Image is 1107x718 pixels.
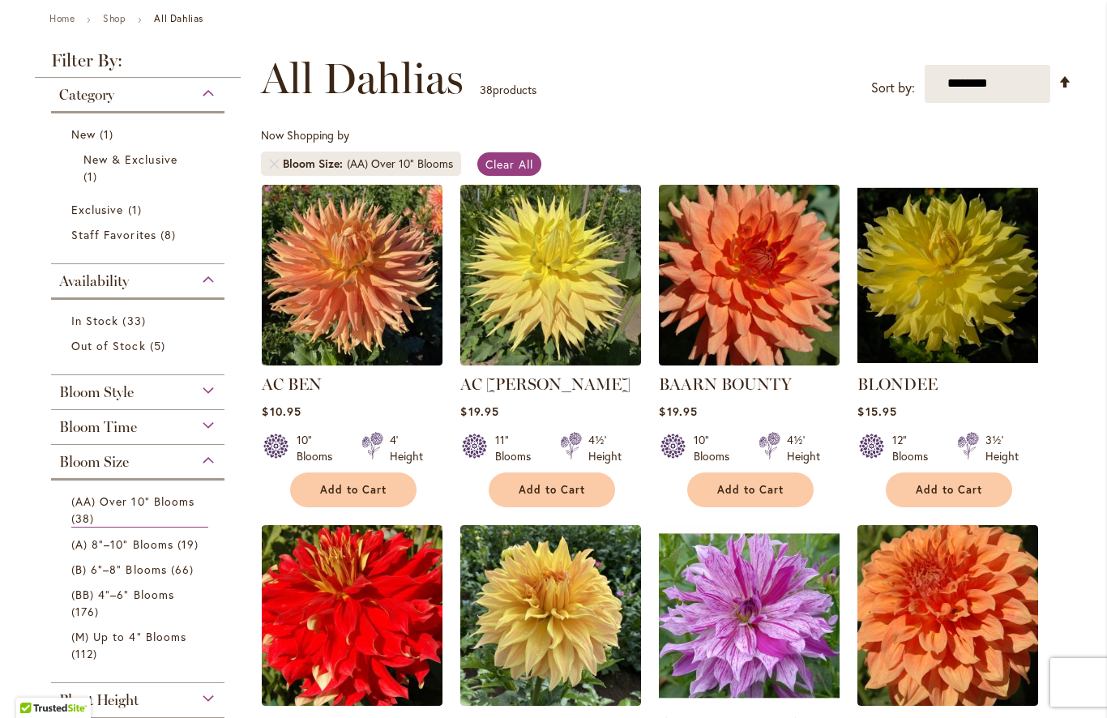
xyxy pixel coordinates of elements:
span: 1 [83,168,101,185]
a: Clear All [477,152,541,176]
span: Now Shopping by [261,127,349,143]
span: (A) 8"–10" Blooms [71,536,173,552]
img: Blondee [857,185,1038,365]
a: BODACIOUS [262,694,442,709]
img: Bonaventure [460,525,641,706]
a: (AA) Over 10" Blooms 38 [71,493,208,528]
span: Add to Cart [717,483,784,497]
span: 38 [71,510,98,527]
span: 5 [150,337,169,354]
div: 4' Height [390,432,423,464]
span: Category [59,86,114,104]
div: 11" Blooms [495,432,541,464]
a: In Stock 33 [71,312,208,329]
span: 176 [71,603,103,620]
div: 4½' Height [787,432,820,464]
img: AC BEN [262,185,442,365]
span: $15.95 [857,404,896,419]
img: Brandon Michael [659,525,840,706]
span: $19.95 [659,404,697,419]
a: (M) Up to 4" Blooms 112 [71,628,208,662]
img: Baarn Bounty [659,185,840,365]
a: AC [PERSON_NAME] [460,374,630,394]
span: $10.95 [262,404,301,419]
div: 12" Blooms [892,432,938,464]
div: 4½' Height [588,432,622,464]
button: Add to Cart [290,472,417,507]
button: Add to Cart [489,472,615,507]
span: (BB) 4"–6" Blooms [71,587,174,602]
a: Exclusive [71,201,208,218]
span: In Stock [71,313,118,328]
a: AC Jeri [460,353,641,369]
a: Out of Stock 5 [71,337,208,354]
p: products [480,77,536,103]
span: (B) 6"–8" Blooms [71,562,167,577]
span: 1 [128,201,146,218]
a: Remove Bloom Size (AA) Over 10" Blooms [269,159,279,169]
a: New [71,126,208,143]
button: Add to Cart [886,472,1012,507]
span: Add to Cart [320,483,387,497]
span: Add to Cart [519,483,585,497]
span: 1 [100,126,118,143]
span: 38 [480,82,493,97]
span: New & Exclusive [83,152,177,167]
span: All Dahlias [261,54,464,103]
a: Brandon Michael [659,694,840,709]
span: 19 [177,536,203,553]
span: (M) Up to 4" Blooms [71,629,186,644]
span: 8 [160,226,180,243]
a: AC BEN [262,374,322,394]
span: New [71,126,96,142]
a: AC BEN [262,353,442,369]
a: New &amp; Exclusive [83,151,196,185]
a: (A) 8"–10" Blooms 19 [71,536,208,553]
a: Blondee [857,353,1038,369]
button: Add to Cart [687,472,814,507]
span: Plant Height [59,691,139,709]
a: Baarn Bounty [659,353,840,369]
a: Clyde's Choice [857,694,1038,709]
span: Clear All [485,156,533,172]
strong: Filter By: [35,52,241,78]
span: Out of Stock [71,338,146,353]
span: Add to Cart [916,483,982,497]
a: BLONDEE [857,374,938,394]
span: $19.95 [460,404,498,419]
div: 10" Blooms [297,432,342,464]
strong: All Dahlias [154,12,203,24]
span: 112 [71,645,101,662]
a: Bonaventure [460,694,641,709]
span: Bloom Style [59,383,134,401]
span: Bloom Size [59,453,129,471]
label: Sort by: [871,73,915,103]
span: 33 [122,312,149,329]
span: (AA) Over 10" Blooms [71,494,194,509]
span: 66 [171,561,198,578]
img: AC Jeri [460,185,641,365]
div: (AA) Over 10" Blooms [347,156,453,172]
span: Bloom Time [59,418,137,436]
div: 3½' Height [985,432,1019,464]
a: Home [49,12,75,24]
iframe: Launch Accessibility Center [12,660,58,706]
img: BODACIOUS [262,525,442,706]
span: Exclusive [71,202,123,217]
a: (B) 6"–8" Blooms 66 [71,561,208,578]
span: Availability [59,272,129,290]
span: Bloom Size [283,156,347,172]
img: Clyde's Choice [857,525,1038,706]
div: 10" Blooms [694,432,739,464]
a: BAARN BOUNTY [659,374,792,394]
a: Shop [103,12,126,24]
a: (BB) 4"–6" Blooms 176 [71,586,208,620]
a: Staff Favorites [71,226,208,243]
span: Staff Favorites [71,227,156,242]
